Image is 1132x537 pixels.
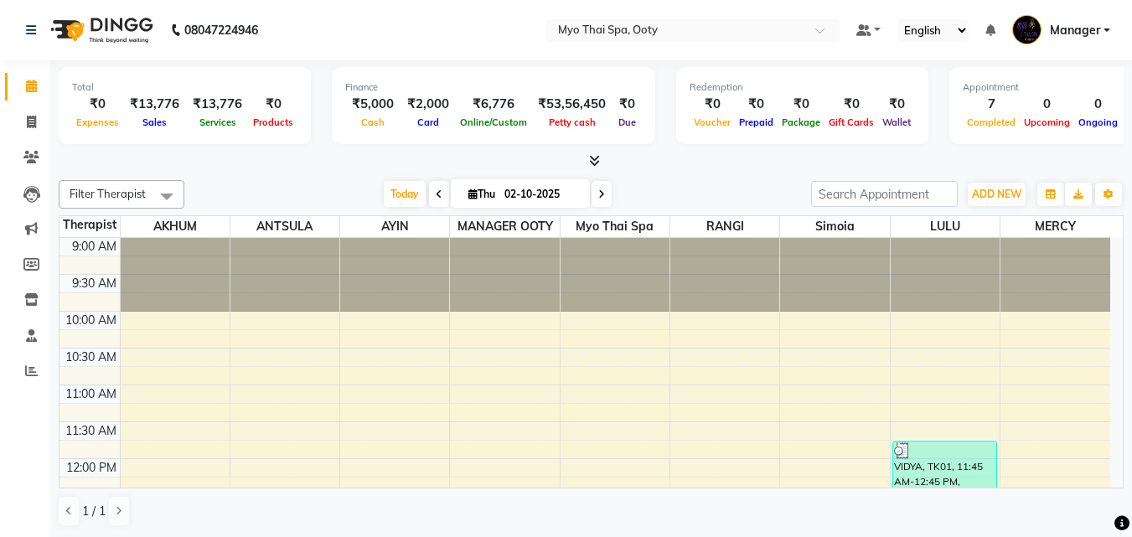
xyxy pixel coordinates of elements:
span: Petty cash [545,116,600,128]
span: Services [195,116,240,128]
div: ₹6,776 [456,95,531,114]
span: Sales [138,116,171,128]
div: ₹13,776 [123,95,186,114]
span: Wallet [878,116,915,128]
span: Due [614,116,640,128]
div: Therapist [59,216,120,234]
span: AKHUM [121,216,230,237]
div: ₹0 [878,95,915,114]
input: Search Appointment [811,181,958,207]
img: logo [43,7,158,54]
div: ₹0 [824,95,878,114]
span: Online/Custom [456,116,531,128]
div: 7 [963,95,1020,114]
span: MERCY [1000,216,1110,237]
span: Ongoing [1074,116,1122,128]
span: Package [778,116,824,128]
span: RANGI [670,216,779,237]
span: Gift Cards [824,116,878,128]
div: VIDYA, TK01, 11:45 AM-12:45 PM, BALINESE 60 min [893,441,996,513]
div: 9:00 AM [69,238,120,256]
div: ₹13,776 [186,95,249,114]
div: ₹0 [778,95,824,114]
span: 1 / 1 [82,503,106,520]
span: simoia [780,216,889,237]
span: Upcoming [1020,116,1074,128]
div: ₹2,000 [401,95,456,114]
div: Finance [345,80,642,95]
div: ₹0 [613,95,642,114]
span: ADD NEW [972,188,1021,200]
div: ₹0 [735,95,778,114]
div: ₹0 [690,95,735,114]
span: Expenses [72,116,123,128]
span: Myo Thai Spa [561,216,669,237]
span: Today [384,181,426,207]
span: Filter Therapist [70,187,146,200]
input: 2025-10-02 [499,182,583,207]
span: Products [249,116,297,128]
span: Card [413,116,443,128]
img: Manager [1012,15,1042,44]
div: 12:00 PM [63,459,120,477]
span: Manager [1050,22,1100,39]
div: 11:00 AM [62,385,120,403]
span: AYIN [340,216,449,237]
b: 08047224946 [184,7,258,54]
div: ₹53,56,450 [531,95,613,114]
div: 10:00 AM [62,312,120,329]
div: ₹0 [249,95,297,114]
div: 10:30 AM [62,349,120,366]
div: 0 [1074,95,1122,114]
button: ADD NEW [968,183,1026,206]
span: Completed [963,116,1020,128]
span: Thu [464,188,499,200]
div: 9:30 AM [69,275,120,292]
div: ₹5,000 [345,95,401,114]
span: MANAGER OOTY [450,216,559,237]
div: Total [72,80,297,95]
span: Cash [357,116,389,128]
span: Prepaid [735,116,778,128]
div: 11:30 AM [62,422,120,440]
div: Redemption [690,80,915,95]
span: LULU [891,216,1000,237]
div: ₹0 [72,95,123,114]
span: Voucher [690,116,735,128]
span: ANTSULA [230,216,339,237]
div: 0 [1020,95,1074,114]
